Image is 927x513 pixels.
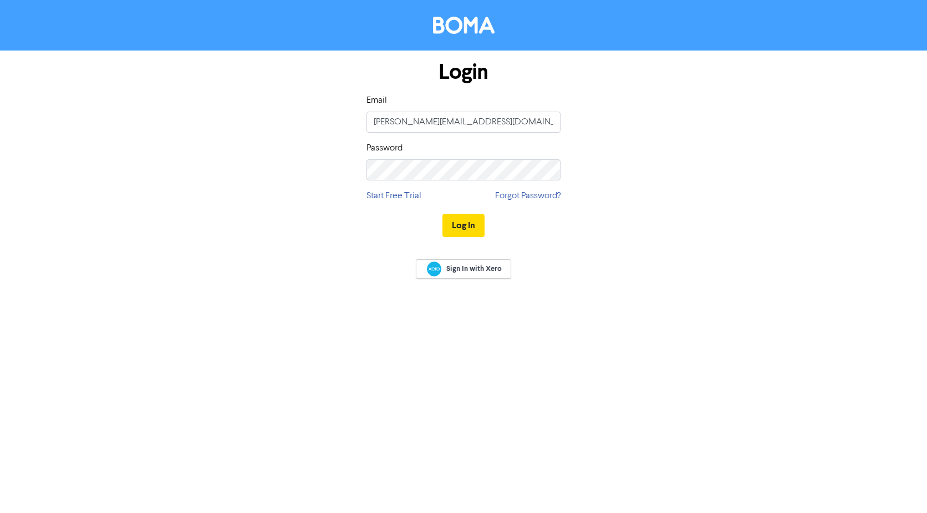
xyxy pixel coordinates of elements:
[495,189,561,203] a: Forgot Password?
[366,94,387,107] label: Email
[427,261,441,276] img: Xero logo
[366,189,421,203] a: Start Free Trial
[446,264,502,274] span: Sign In with Xero
[366,59,561,85] h1: Login
[416,259,511,279] a: Sign In with Xero
[442,214,485,237] button: Log In
[433,17,495,34] img: BOMA Logo
[366,142,403,155] label: Password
